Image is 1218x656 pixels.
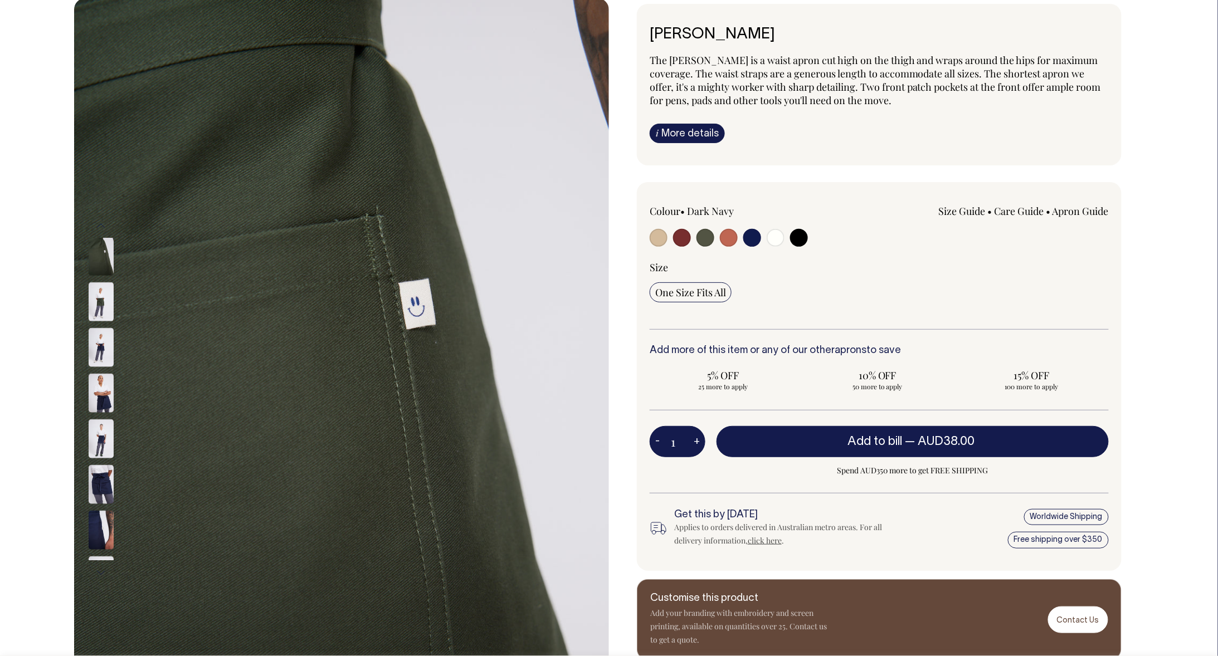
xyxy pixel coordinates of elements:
[89,237,114,276] img: olive
[655,286,726,299] span: One Size Fits All
[655,369,792,382] span: 5% OFF
[89,419,114,458] img: dark-navy
[963,382,1100,391] span: 100 more to apply
[650,345,1109,356] h6: Add more of this item or any of our other to save
[963,369,1100,382] span: 15% OFF
[92,560,109,585] button: Next
[717,464,1109,477] span: Spend AUD350 more to get FREE SHIPPING
[650,26,1109,43] h6: [PERSON_NAME]
[650,593,829,604] h6: Customise this product
[918,436,975,447] span: AUD38.00
[835,346,866,355] a: aprons
[89,282,114,321] img: olive
[650,261,1109,274] div: Size
[748,535,782,546] a: click here
[89,556,114,595] img: off-white
[1048,606,1108,633] a: Contact Us
[656,127,659,139] span: i
[988,204,992,218] span: •
[89,465,114,504] img: dark-navy
[1053,204,1109,218] a: Apron Guide
[89,328,114,367] img: dark-navy
[92,213,109,238] button: Previous
[939,204,986,218] a: Size Guide
[717,426,1109,457] button: Add to bill —AUD38.00
[995,204,1044,218] a: Care Guide
[1046,204,1051,218] span: •
[650,204,834,218] div: Colour
[89,511,114,550] img: dark-navy
[674,521,900,547] div: Applies to orders delivered in Australian metro areas. For all delivery information, .
[650,282,732,302] input: One Size Fits All
[655,382,792,391] span: 25 more to apply
[650,606,829,647] p: Add your branding with embroidery and screen printing, available on quantities over 25. Contact u...
[810,369,946,382] span: 10% OFF
[89,374,114,413] img: dark-navy
[650,124,725,143] a: iMore details
[650,430,665,453] button: -
[650,53,1101,107] span: The [PERSON_NAME] is a waist apron cut high on the thigh and wraps around the hips for maximum co...
[848,436,903,447] span: Add to bill
[674,510,900,521] h6: Get this by [DATE]
[650,365,797,394] input: 5% OFF 25 more to apply
[810,382,946,391] span: 50 more to apply
[680,204,685,218] span: •
[687,204,734,218] label: Dark Navy
[804,365,952,394] input: 10% OFF 50 more to apply
[958,365,1105,394] input: 15% OFF 100 more to apply
[905,436,978,447] span: —
[688,430,705,453] button: +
